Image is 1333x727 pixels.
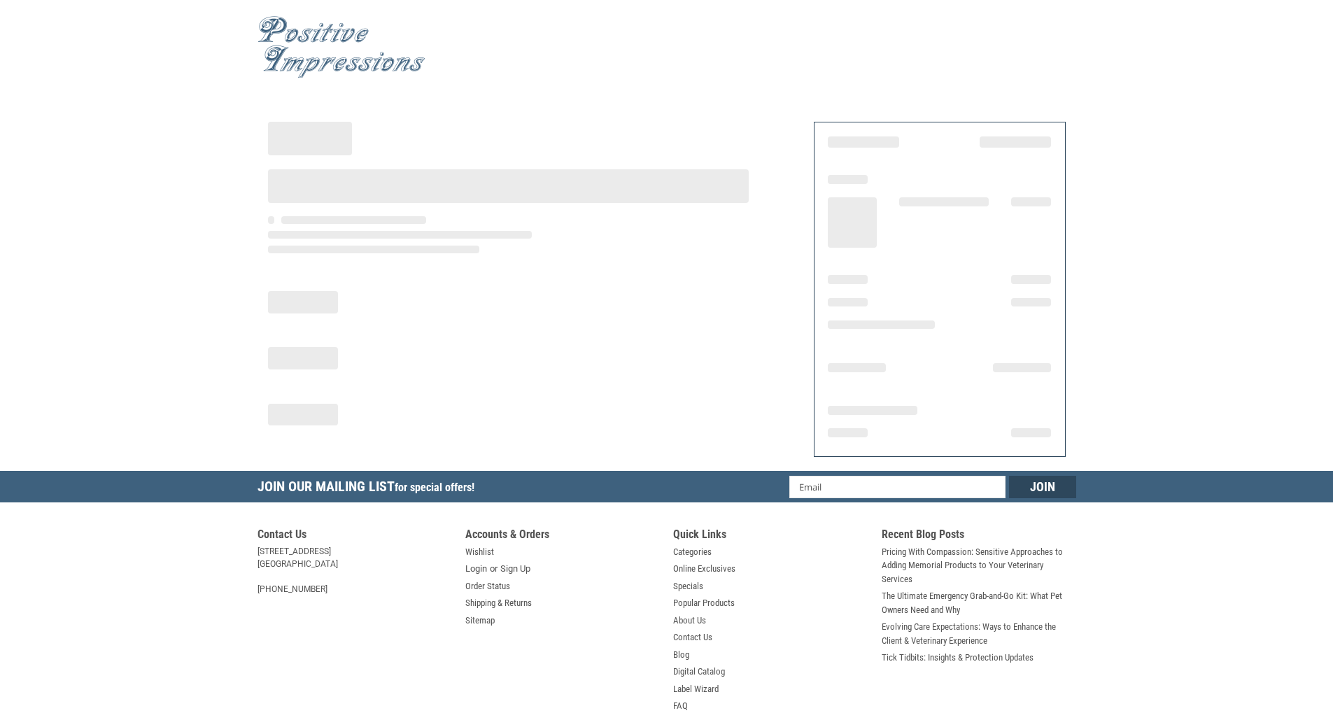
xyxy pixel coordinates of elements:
[673,614,706,628] a: About Us
[673,579,703,593] a: Specials
[882,620,1076,647] a: Evolving Care Expectations: Ways to Enhance the Client & Veterinary Experience
[465,528,660,545] h5: Accounts & Orders
[673,528,868,545] h5: Quick Links
[882,528,1076,545] h5: Recent Blog Posts
[395,481,474,494] span: for special offers!
[465,545,494,559] a: Wishlist
[481,562,506,576] span: or
[882,651,1034,665] a: Tick Tidbits: Insights & Protection Updates
[882,545,1076,586] a: Pricing With Compassion: Sensitive Approaches to Adding Memorial Products to Your Veterinary Serv...
[258,545,452,595] address: [STREET_ADDRESS] [GEOGRAPHIC_DATA] [PHONE_NUMBER]
[465,562,487,576] a: Login
[465,614,495,628] a: Sitemap
[258,16,425,78] img: Positive Impressions
[882,589,1076,616] a: The Ultimate Emergency Grab-and-Go Kit: What Pet Owners Need and Why
[258,528,452,545] h5: Contact Us
[673,596,735,610] a: Popular Products
[789,476,1006,498] input: Email
[673,630,712,644] a: Contact Us
[673,665,725,679] a: Digital Catalog
[258,471,481,507] h5: Join Our Mailing List
[1009,476,1076,498] input: Join
[465,596,532,610] a: Shipping & Returns
[673,562,735,576] a: Online Exclusives
[673,648,689,662] a: Blog
[673,682,719,696] a: Label Wizard
[673,699,688,713] a: FAQ
[465,579,510,593] a: Order Status
[500,562,530,576] a: Sign Up
[673,545,712,559] a: Categories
